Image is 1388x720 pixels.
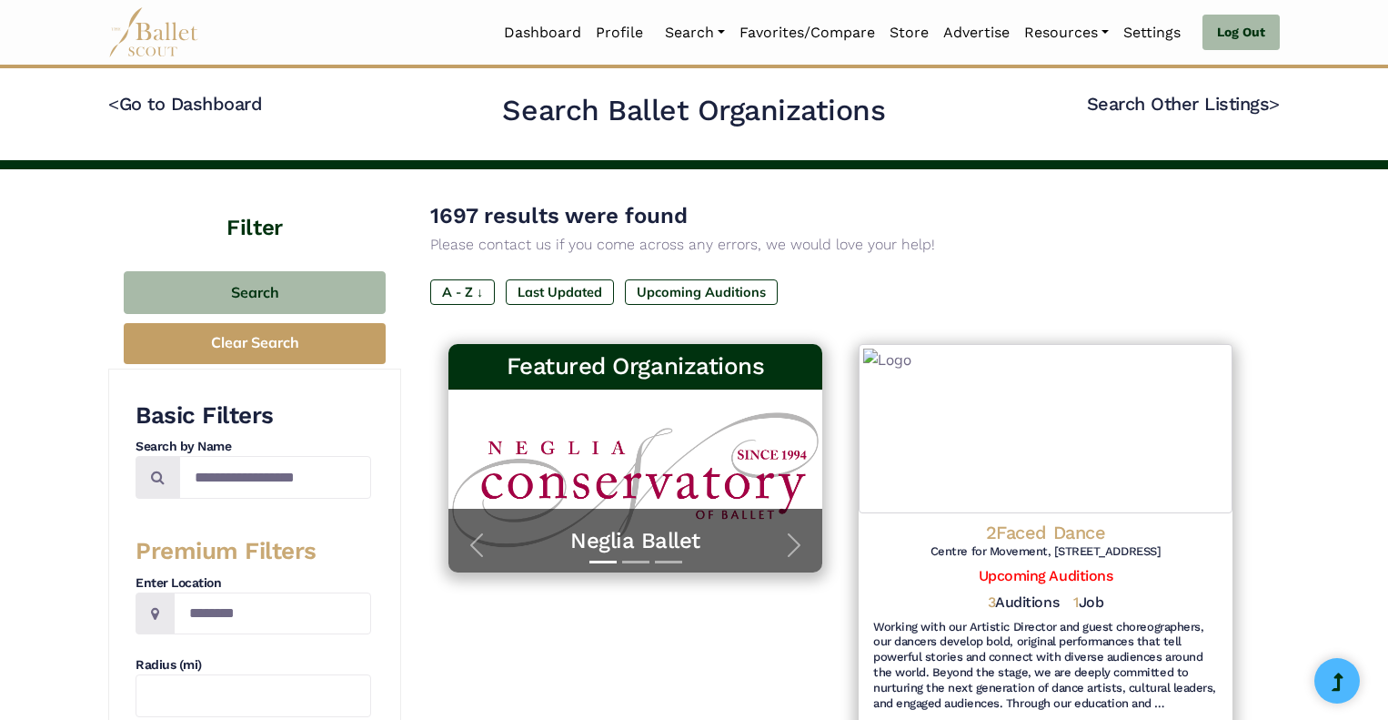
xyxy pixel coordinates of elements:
[988,593,1059,613] h5: Auditions
[859,344,1232,513] img: Logo
[136,536,371,567] h3: Premium Filters
[658,14,732,52] a: Search
[1073,593,1079,611] span: 1
[988,593,996,611] span: 3
[502,92,885,130] h2: Search Ballet Organizations
[873,544,1218,560] h6: Centre for Movement, [STREET_ADDRESS]
[882,14,936,52] a: Store
[108,92,119,115] code: <
[136,401,371,431] h3: Basic Filters
[1017,14,1116,52] a: Resources
[1073,593,1103,613] h5: Job
[430,233,1251,257] p: Please contact us if you come across any errors, we would love your help!
[732,14,882,52] a: Favorites/Compare
[936,14,1017,52] a: Advertise
[1202,15,1280,51] a: Log Out
[108,93,262,115] a: <Go to Dashboard
[136,656,371,674] h4: Radius (mi)
[179,456,371,499] input: Search by names...
[174,593,371,635] input: Location
[622,552,649,573] button: Slide 2
[979,567,1112,584] a: Upcoming Auditions
[124,271,386,314] button: Search
[873,521,1218,544] h4: 2Faced Dance
[589,552,617,573] button: Slide 1
[625,279,778,305] label: Upcoming Auditions
[430,203,688,228] span: 1697 results were found
[136,574,371,593] h4: Enter Location
[1087,93,1280,115] a: Search Other Listings>
[497,14,588,52] a: Dashboard
[506,279,614,305] label: Last Updated
[1116,14,1188,52] a: Settings
[463,351,808,382] h3: Featured Organizations
[655,552,682,573] button: Slide 3
[873,620,1218,712] h6: Working with our Artistic Director and guest choreographers, our dancers develop bold, original p...
[430,279,495,305] label: A - Z ↓
[467,527,804,555] a: Neglia Ballet
[124,323,386,364] button: Clear Search
[136,438,371,456] h4: Search by Name
[588,14,650,52] a: Profile
[108,169,401,244] h4: Filter
[1269,92,1280,115] code: >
